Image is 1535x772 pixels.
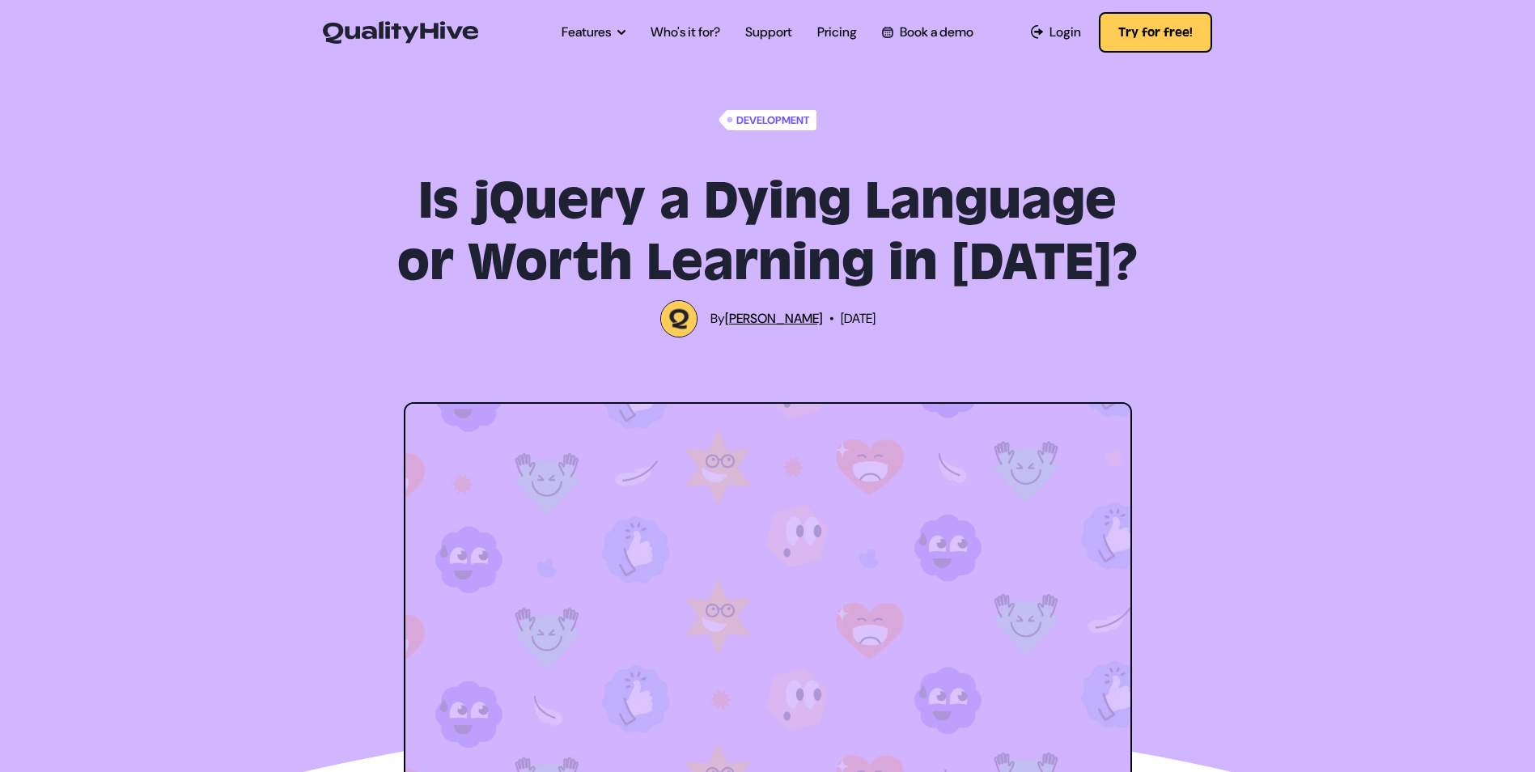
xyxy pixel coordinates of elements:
span: Development [733,110,816,130]
h1: Is jQuery a Dying Language or Worth Learning in [DATE]? [392,171,1143,294]
a: Features [562,23,625,42]
span: [DATE] [841,309,876,329]
button: Try for free! [1099,12,1212,53]
span: By [710,309,823,329]
a: Book a demo [882,23,973,42]
a: Login [1031,23,1082,42]
span: Login [1049,23,1081,42]
a: Support [745,23,792,42]
a: Development [719,110,816,130]
img: QualityHive - Bug Tracking Tool [323,21,478,44]
img: Book a QualityHive Demo [882,27,893,37]
a: [PERSON_NAME] [725,310,823,327]
span: • [829,309,834,329]
a: Who's it for? [651,23,720,42]
img: QualityHive Logo [660,300,698,337]
a: Pricing [817,23,857,42]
